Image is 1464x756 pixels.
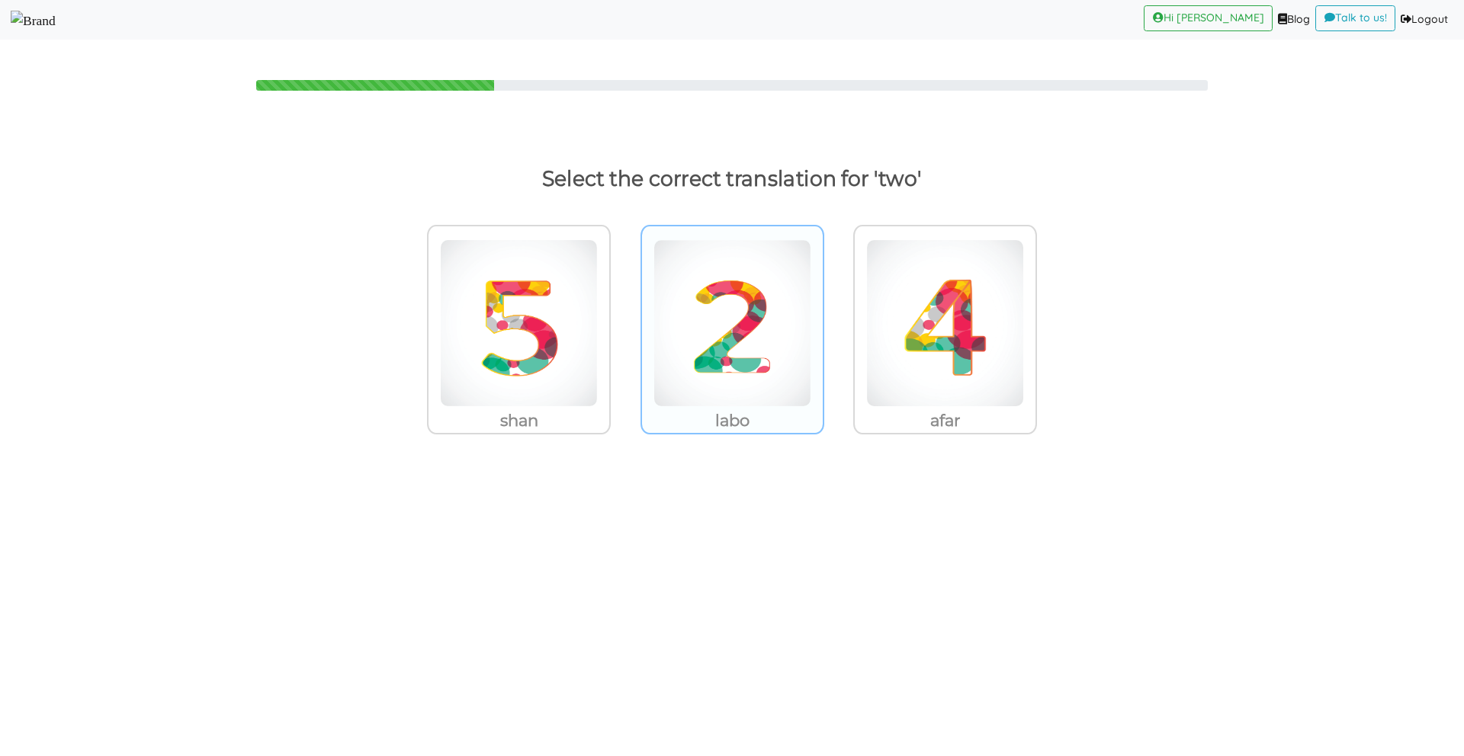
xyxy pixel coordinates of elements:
[855,407,1035,434] p: afar
[1315,5,1395,31] a: Talk to us!
[866,239,1024,407] img: four.png
[37,161,1427,197] p: Select the correct translation for 'two'
[1395,5,1453,34] a: Logout
[429,407,609,434] p: shan
[440,239,598,407] img: five.png
[1273,5,1315,34] a: Blog
[11,11,56,30] img: Select Course Page
[1144,5,1273,31] a: Hi [PERSON_NAME]
[653,239,811,407] img: two.png
[642,407,823,434] p: labo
